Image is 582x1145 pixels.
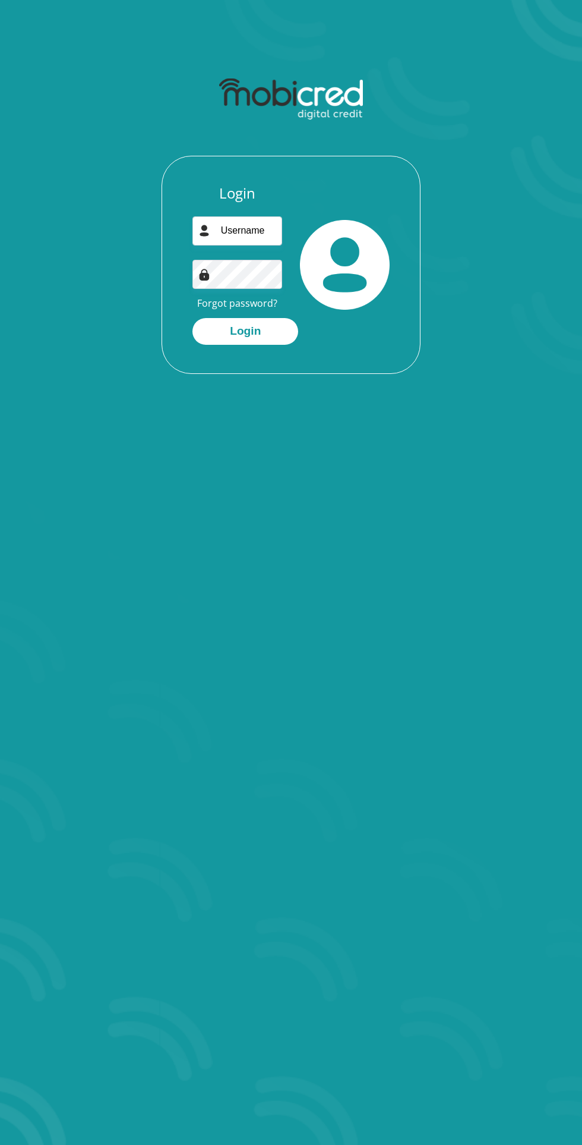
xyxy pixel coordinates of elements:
[219,78,362,120] img: mobicred logo
[198,225,210,237] img: user-icon image
[192,216,282,246] input: Username
[192,185,282,202] h3: Login
[197,297,277,310] a: Forgot password?
[198,269,210,281] img: Image
[192,318,298,345] button: Login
